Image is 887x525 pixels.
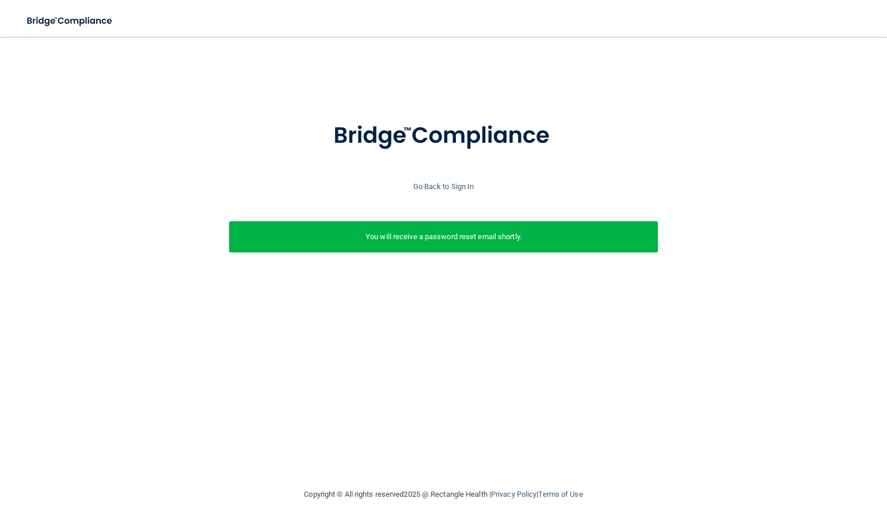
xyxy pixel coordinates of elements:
div: Copyright © All rights reserved 2025 @ Rectangle Health | | [234,476,654,513]
a: Terms of Use [538,490,583,498]
img: bridge_compliance_login_screen.278c3ca4.svg [310,106,578,166]
a: Privacy Policy [491,490,536,498]
img: bridge_compliance_login_screen.278c3ca4.svg [17,9,123,33]
iframe: Drift Widget Chat Controller [688,443,873,489]
a: Go Back to Sign In [413,182,474,191]
p: You will receive a password reset email shortly. [238,230,650,244]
